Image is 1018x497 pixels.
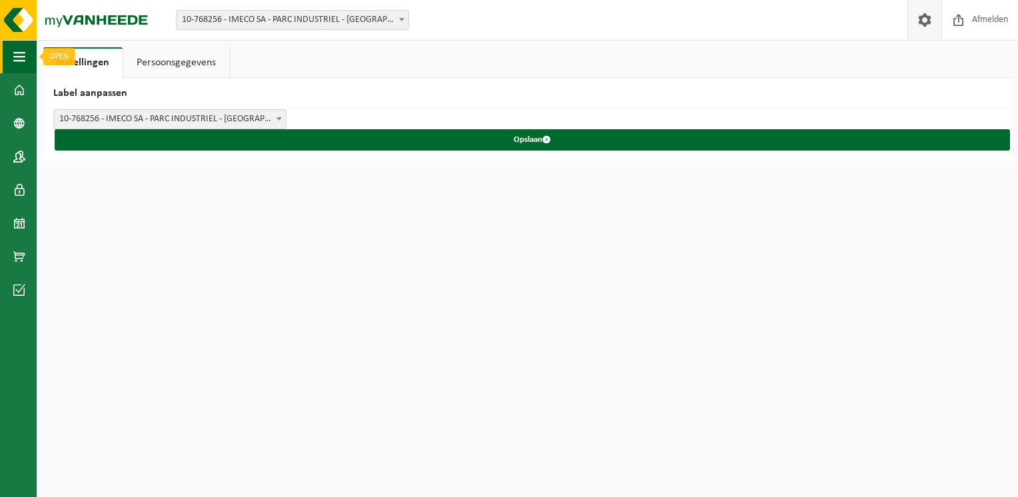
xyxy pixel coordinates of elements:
[177,11,408,29] span: 10-768256 - IMECO SA - PARC INDUSTRIEL - GRÂCE-HOLLOGNE
[55,129,1010,151] button: Opslaan
[43,78,1011,109] h2: Label aanpassen
[123,47,229,78] a: Persoonsgegevens
[176,10,409,30] span: 10-768256 - IMECO SA - PARC INDUSTRIEL - GRÂCE-HOLLOGNE
[54,110,286,129] span: 10-768256 - IMECO SA - PARC INDUSTRIEL - GRÂCE-HOLLOGNE
[43,47,123,78] a: Instellingen
[53,109,286,129] span: 10-768256 - IMECO SA - PARC INDUSTRIEL - GRÂCE-HOLLOGNE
